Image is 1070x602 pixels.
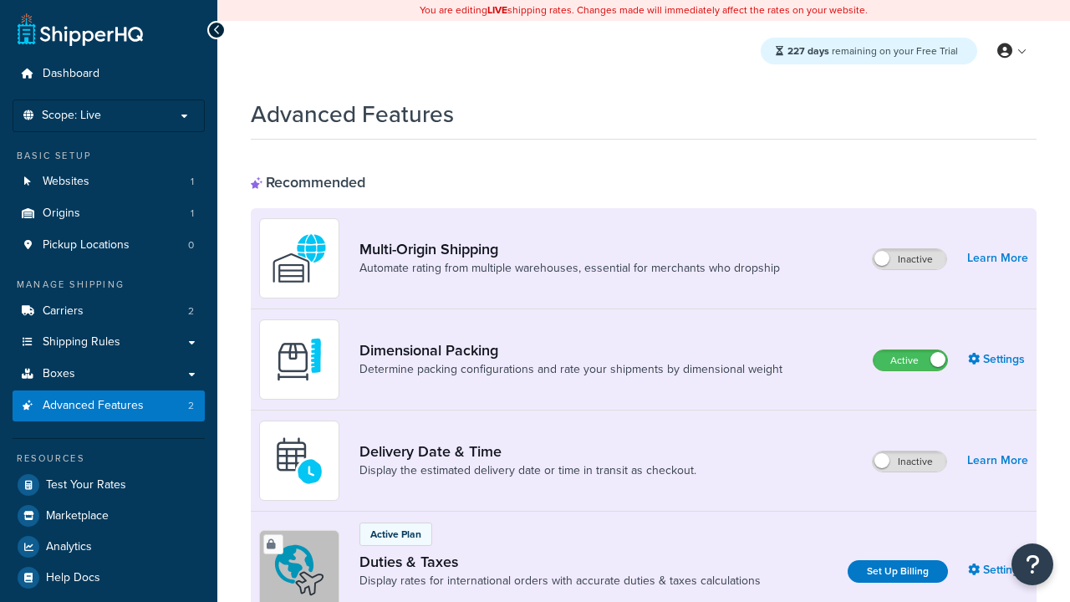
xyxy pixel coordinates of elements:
a: Settings [968,559,1028,582]
span: 0 [188,238,194,253]
span: 2 [188,304,194,319]
a: Dimensional Packing [359,341,782,360]
span: 2 [188,399,194,413]
li: Pickup Locations [13,230,205,261]
img: gfkeb5ejjkALwAAAABJRU5ErkJggg== [270,431,329,490]
div: Basic Setup [13,149,205,163]
span: Analytics [46,540,92,554]
img: DTVBYsAAAAAASUVORK5CYII= [270,330,329,389]
a: Set Up Billing [848,560,948,583]
span: 1 [191,207,194,221]
button: Open Resource Center [1011,543,1053,585]
span: Help Docs [46,571,100,585]
li: Origins [13,198,205,229]
a: Delivery Date & Time [359,442,696,461]
a: Carriers2 [13,296,205,327]
li: Carriers [13,296,205,327]
div: Resources [13,451,205,466]
a: Websites1 [13,166,205,197]
a: Test Your Rates [13,470,205,500]
a: Determine packing configurations and rate your shipments by dimensional weight [359,361,782,378]
span: Test Your Rates [46,478,126,492]
a: Duties & Taxes [359,553,761,571]
a: Display the estimated delivery date or time in transit as checkout. [359,462,696,479]
span: Dashboard [43,67,99,81]
a: Origins1 [13,198,205,229]
b: LIVE [487,3,507,18]
p: Active Plan [370,527,421,542]
a: Pickup Locations0 [13,230,205,261]
a: Learn More [967,449,1028,472]
a: Learn More [967,247,1028,270]
span: Boxes [43,367,75,381]
a: Marketplace [13,501,205,531]
li: Advanced Features [13,390,205,421]
img: WatD5o0RtDAAAAAElFTkSuQmCC [270,229,329,288]
a: Automate rating from multiple warehouses, essential for merchants who dropship [359,260,780,277]
a: Shipping Rules [13,327,205,358]
a: Advanced Features2 [13,390,205,421]
a: Analytics [13,532,205,562]
a: Help Docs [13,563,205,593]
li: Websites [13,166,205,197]
a: Settings [968,348,1028,371]
span: Carriers [43,304,84,319]
span: Origins [43,207,80,221]
a: Boxes [13,359,205,390]
div: Manage Shipping [13,278,205,292]
span: Pickup Locations [43,238,130,253]
div: Recommended [251,173,365,191]
h1: Advanced Features [251,98,454,130]
span: Shipping Rules [43,335,120,349]
span: Websites [43,175,89,189]
a: Dashboard [13,59,205,89]
label: Active [874,350,947,370]
a: Multi-Origin Shipping [359,240,780,258]
span: Marketplace [46,509,109,523]
label: Inactive [873,249,946,269]
span: remaining on your Free Trial [787,43,958,59]
span: 1 [191,175,194,189]
label: Inactive [873,451,946,472]
span: Scope: Live [42,109,101,123]
strong: 227 days [787,43,829,59]
a: Display rates for international orders with accurate duties & taxes calculations [359,573,761,589]
span: Advanced Features [43,399,144,413]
